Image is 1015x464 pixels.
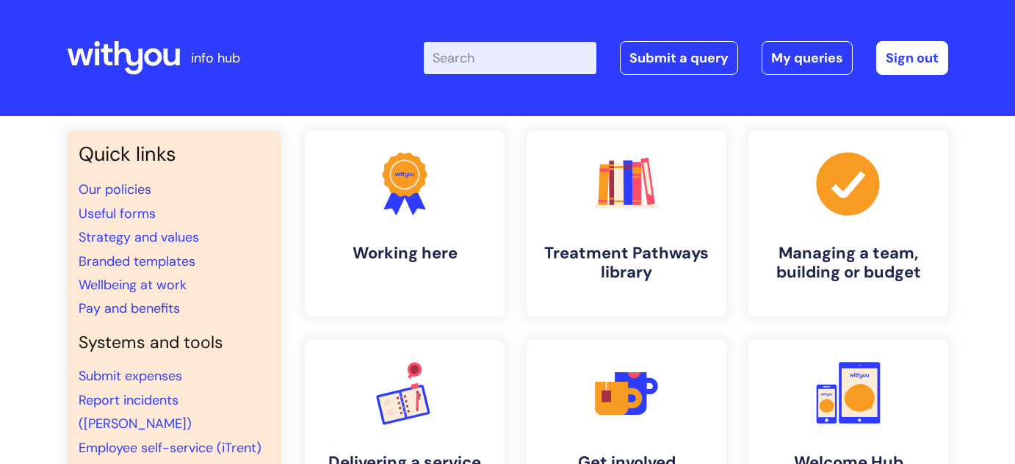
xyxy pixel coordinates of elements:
div: | - [424,41,948,75]
a: Strategy and values [79,228,199,246]
h4: Managing a team, building or budget [760,244,936,283]
h4: Systems and tools [79,333,270,353]
h4: Treatment Pathways library [538,244,715,283]
a: Branded templates [79,253,195,270]
a: Pay and benefits [79,300,180,317]
input: Search [424,42,596,74]
h4: Working here [317,244,493,263]
a: Managing a team, building or budget [748,131,948,316]
a: Working here [305,131,505,316]
a: Our policies [79,181,151,198]
a: Report incidents ([PERSON_NAME]) [79,391,192,432]
a: Wellbeing at work [79,276,187,294]
p: info hub [191,46,240,70]
a: Submit expenses [79,367,182,385]
a: Submit a query [620,41,738,75]
a: My queries [762,41,853,75]
h3: Quick links [79,142,270,166]
a: Useful forms [79,205,156,222]
a: Treatment Pathways library [527,131,726,316]
a: Employee self-service (iTrent) [79,439,261,457]
a: Sign out [876,41,948,75]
